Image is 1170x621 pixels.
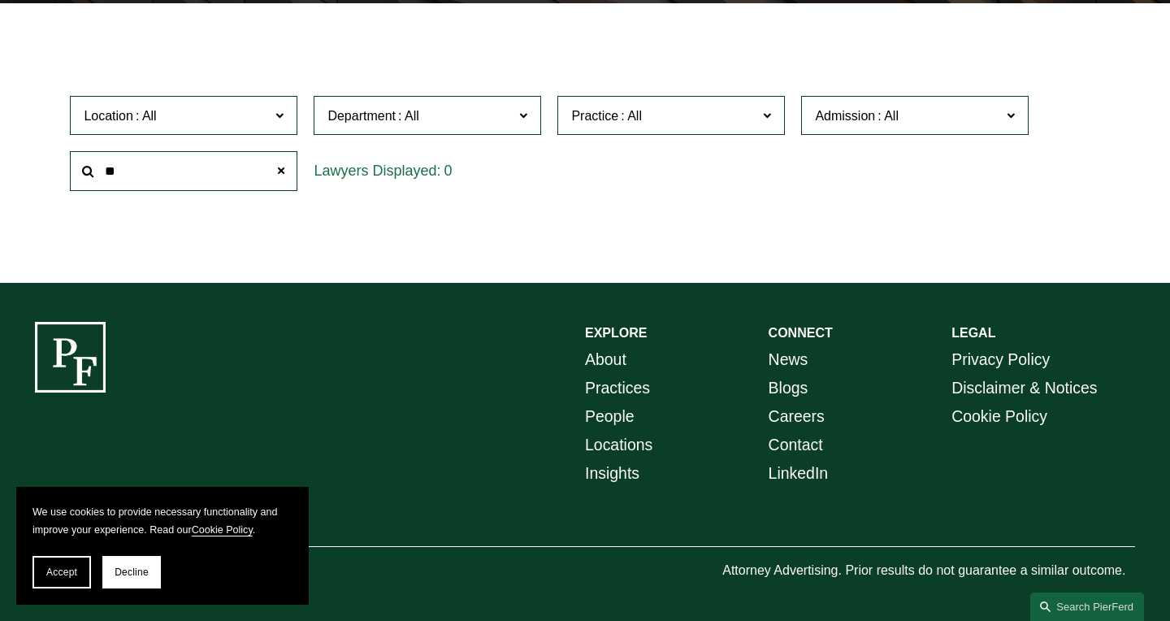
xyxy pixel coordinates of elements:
[192,524,253,536] a: Cookie Policy
[951,402,1047,431] a: Cookie Policy
[585,431,652,459] a: Locations
[32,556,91,588] button: Accept
[585,326,647,340] strong: EXPLORE
[84,109,133,123] span: Location
[444,163,452,179] span: 0
[585,402,635,431] a: People
[951,374,1097,402] a: Disclaimer & Notices
[585,345,626,374] a: About
[115,567,149,578] span: Decline
[815,109,875,123] span: Admission
[585,374,650,402] a: Practices
[32,503,292,540] p: We use cookies to provide necessary functionality and improve your experience. Read our .
[102,556,161,588] button: Decline
[769,431,823,459] a: Contact
[769,326,833,340] strong: CONNECT
[16,487,309,605] section: Cookie banner
[327,109,396,123] span: Department
[722,559,1135,583] p: Attorney Advertising. Prior results do not guarantee a similar outcome.
[1030,593,1144,621] a: Search this site
[571,109,618,123] span: Practice
[769,459,829,488] a: LinkedIn
[951,326,995,340] strong: LEGAL
[769,345,808,374] a: News
[769,374,808,402] a: Blogs
[769,402,825,431] a: Careers
[951,345,1050,374] a: Privacy Policy
[585,459,639,488] a: Insights
[46,567,77,578] span: Accept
